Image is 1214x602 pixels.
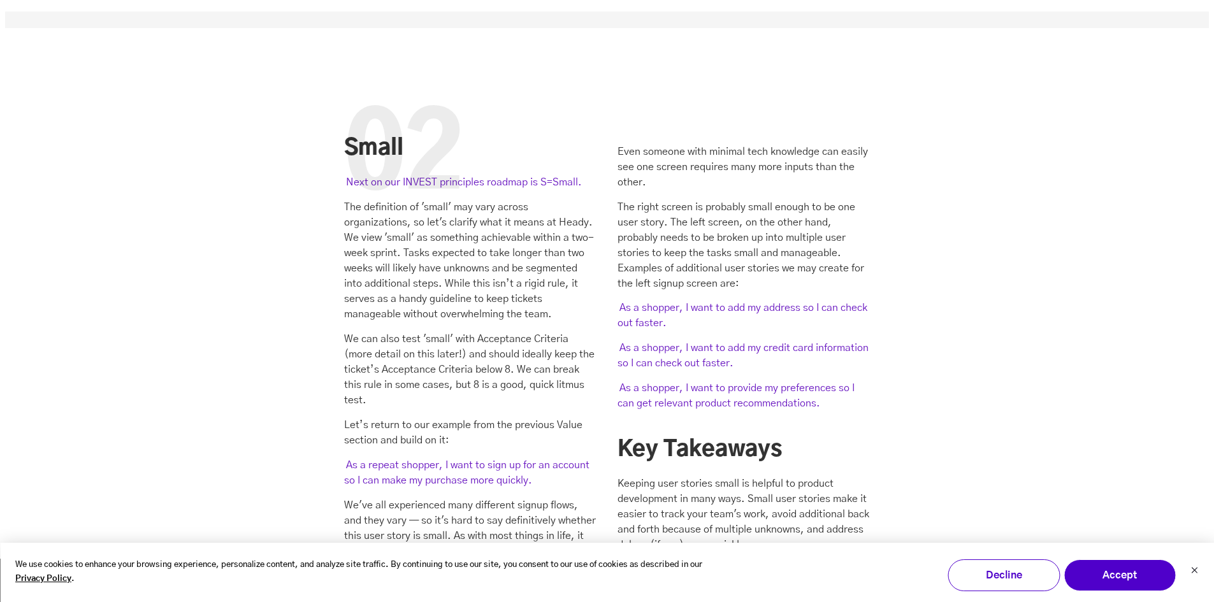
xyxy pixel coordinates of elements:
[344,175,584,189] mark: Next on our INVEST principles roadmap is S=Small.
[15,558,713,587] p: We use cookies to enhance your browsing experience, personalize content, and analyze site traffic...
[618,341,869,370] mark: As a shopper, I want to add my credit card information so I can check out faster.
[344,92,463,224] div: 02
[618,476,870,552] p: Keeping user stories small is helpful to product development in many ways. Small user stories mak...
[618,199,870,291] p: The right screen is probably small enough to be one user story. The left screen, on the other han...
[618,301,867,330] mark: As a shopper, I want to add my address so I can check out faster.
[948,559,1060,591] button: Decline
[618,381,855,410] mark: As a shopper, I want to provide my preferences so I can get relevant product recommendations.
[1190,565,1198,578] button: Dismiss cookie banner
[344,498,596,559] p: We've all experienced many different signup flows, and they vary — so it's hard to say definitive...
[618,144,870,190] p: Even someone with minimal tech knowledge can easily see one screen requires many more inputs than...
[344,458,589,487] mark: As a repeat shopper, I want to sign up for an account so I can make my purchase more quickly.
[1064,559,1176,591] button: Accept
[618,436,870,464] h2: Key Takeaways
[15,572,71,587] a: Privacy Policy
[344,199,596,322] p: The definition of 'small' may vary across organizations, so let's clarify what it means at Heady....
[344,135,596,162] h2: Small
[344,417,596,448] p: Let’s return to our example from the previous Value section and build on it:
[344,331,596,408] p: We can also test 'small' with Acceptance Criteria (more detail on this later!) and should ideally...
